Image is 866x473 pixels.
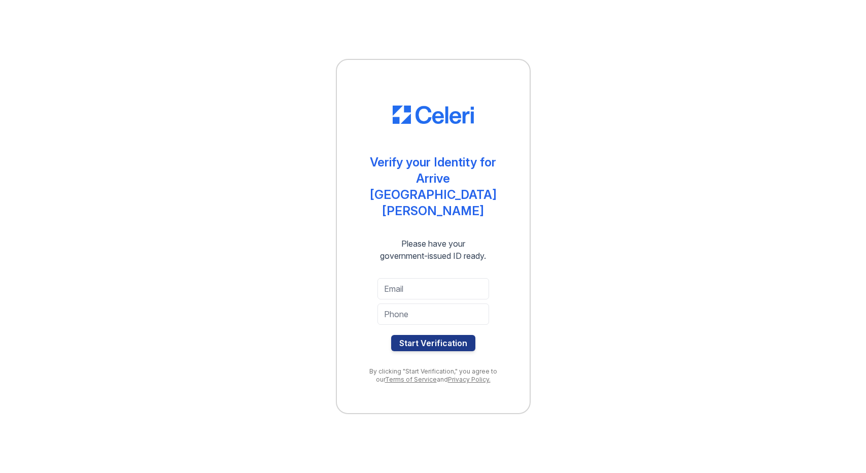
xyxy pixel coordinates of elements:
button: Start Verification [391,335,475,351]
input: Email [377,278,489,299]
a: Terms of Service [385,376,437,383]
img: CE_Logo_Blue-a8612792a0a2168367f1c8372b55b34899dd931a85d93a1a3d3e32e68fde9ad4.png [393,106,474,124]
div: Please have your government-issued ID ready. [362,238,504,262]
div: Verify your Identity for Arrive [GEOGRAPHIC_DATA][PERSON_NAME] [357,154,509,219]
input: Phone [377,303,489,325]
div: By clicking "Start Verification," you agree to our and [357,367,509,384]
a: Privacy Policy. [448,376,491,383]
